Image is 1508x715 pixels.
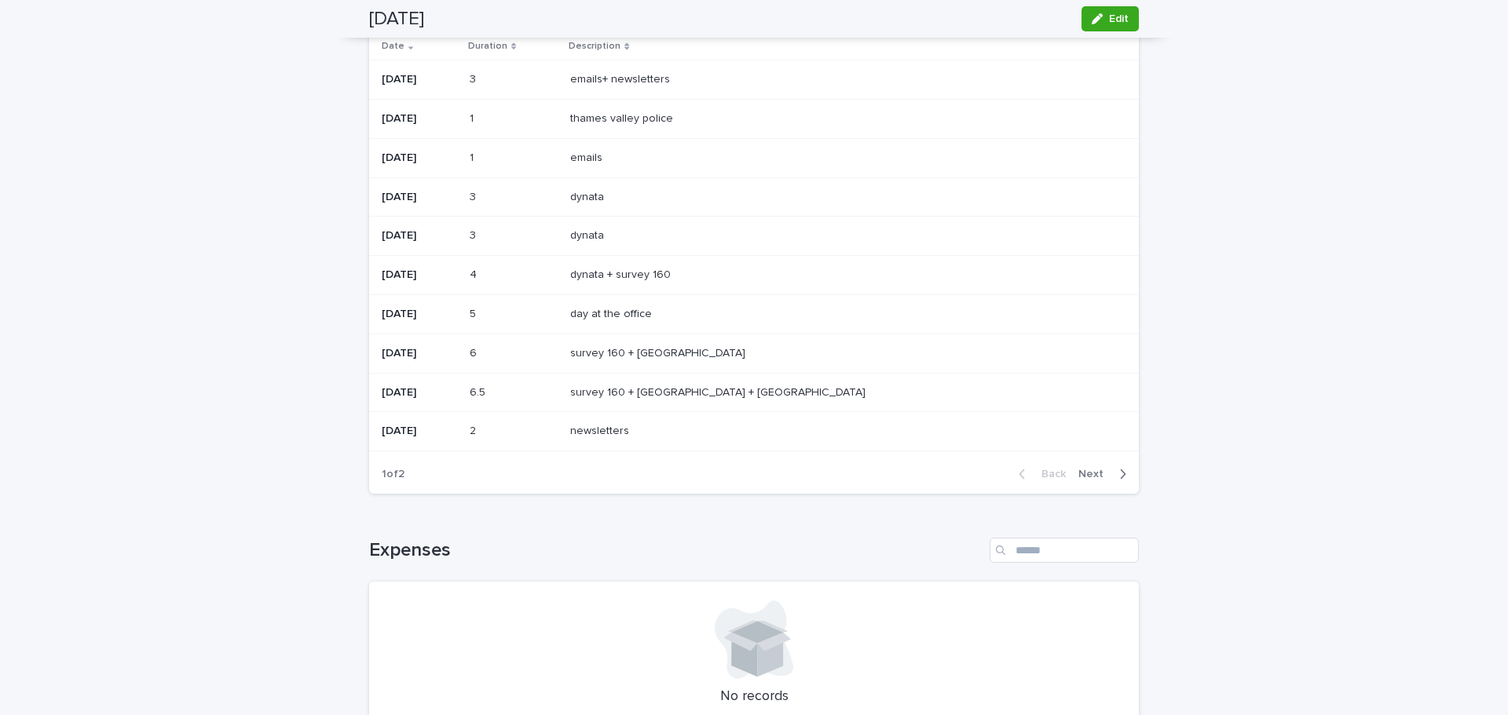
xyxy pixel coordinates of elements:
p: 1 of 2 [369,455,417,494]
p: Duration [468,38,507,55]
tr: [DATE]11 emailsemails [369,138,1139,177]
p: 4 [470,265,480,282]
p: survey 160 + [GEOGRAPHIC_DATA] + [GEOGRAPHIC_DATA] [570,383,869,399]
p: [DATE] [382,191,457,204]
p: 1 [470,148,477,165]
p: dynata [570,226,607,243]
p: emails+ newsletters [570,70,673,86]
tr: [DATE]22 newslettersnewsletters [369,412,1139,451]
p: dynata + survey 160 [570,265,674,282]
p: 1 [470,109,477,126]
p: 6.5 [470,383,489,399]
p: 3 [470,70,479,86]
p: [DATE] [382,268,457,282]
p: [DATE] [382,308,457,321]
p: day at the office [570,305,655,321]
tr: [DATE]66 survey 160 + [GEOGRAPHIC_DATA]survey 160 + [GEOGRAPHIC_DATA] [369,334,1139,373]
p: dynata [570,188,607,204]
p: [DATE] [382,151,457,165]
tr: [DATE]33 emails+ newslettersemails+ newsletters [369,60,1139,100]
p: 3 [470,226,479,243]
span: Next [1078,469,1113,480]
tr: [DATE]33 dynatadynata [369,217,1139,256]
p: 2 [470,421,479,438]
tr: [DATE]33 dynatadynata [369,177,1139,217]
p: [DATE] [382,112,457,126]
p: 5 [470,305,479,321]
button: Edit [1082,6,1139,31]
p: survey 160 + [GEOGRAPHIC_DATA] [570,344,749,360]
p: thames valley police [570,109,676,126]
tr: [DATE]6.56.5 survey 160 + [GEOGRAPHIC_DATA] + [GEOGRAPHIC_DATA]survey 160 + [GEOGRAPHIC_DATA] + [... [369,373,1139,412]
p: [DATE] [382,73,457,86]
p: 3 [470,188,479,204]
tr: [DATE]55 day at the officeday at the office [369,294,1139,334]
span: Edit [1109,13,1129,24]
p: Description [569,38,620,55]
tr: [DATE]44 dynata + survey 160dynata + survey 160 [369,256,1139,295]
p: emails [570,148,606,165]
tr: [DATE]11 thames valley policethames valley police [369,99,1139,138]
p: newsletters [570,421,632,438]
p: [DATE] [382,425,457,438]
p: No records [388,688,1120,706]
p: [DATE] [382,347,457,360]
input: Search [990,538,1139,563]
button: Back [1006,467,1072,481]
h2: [DATE] [369,8,424,31]
button: Next [1072,467,1139,481]
p: Date [382,38,404,55]
span: Back [1032,469,1066,480]
p: [DATE] [382,386,457,399]
p: [DATE] [382,229,457,243]
h1: Expenses [369,539,983,562]
p: 6 [470,344,480,360]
